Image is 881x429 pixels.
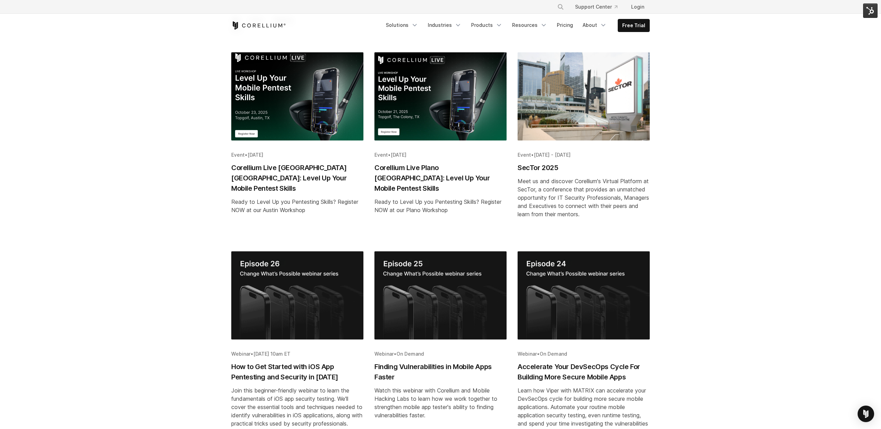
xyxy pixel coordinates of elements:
span: Webinar [374,351,394,357]
a: Login [626,1,650,13]
div: Join this beginner-friendly webinar to learn the fundamentals of iOS app security testing. We'll ... [231,386,363,428]
img: How to Get Started with iOS App Pentesting and Security in 2025 [231,251,363,339]
a: Solutions [382,19,422,31]
div: Open Intercom Messenger [858,406,874,422]
img: Corellium Live Plano TX: Level Up Your Mobile Pentest Skills [374,52,507,140]
a: Resources [508,19,551,31]
a: Pricing [553,19,577,31]
div: Watch this webinar with Corellium and Mobile Hacking Labs to learn how we work together to streng... [374,386,507,419]
span: Event [518,152,531,158]
h2: Corellium Live Plano [GEOGRAPHIC_DATA]: Level Up Your Mobile Pentest Skills [374,163,507,193]
a: Free Trial [618,19,649,32]
span: Event [231,152,245,158]
h2: Corellium Live [GEOGRAPHIC_DATA] [GEOGRAPHIC_DATA]: Level Up Your Mobile Pentest Skills [231,163,363,193]
button: Search [554,1,567,13]
a: Blog post summary: SecTor 2025 [518,52,650,240]
div: • [518,350,650,357]
a: Support Center [570,1,623,13]
img: Accelerate Your DevSecOps Cycle For Building More Secure Mobile Apps [518,251,650,339]
div: • [374,151,507,158]
div: Meet us and discover Corellium's Virtual Platform at SecTor, a conference that provides an unmatc... [518,177,650,218]
span: Webinar [518,351,537,357]
h2: How to Get Started with iOS App Pentesting and Security in [DATE] [231,362,363,382]
div: Navigation Menu [549,1,650,13]
span: On Demand [540,351,567,357]
h2: Finding Vulnerabilities in Mobile Apps Faster [374,362,507,382]
a: Industries [424,19,466,31]
span: Event [374,152,388,158]
div: • [231,350,363,357]
a: Blog post summary: Corellium Live Plano TX: Level Up Your Mobile Pentest Skills [374,52,507,240]
a: Products [467,19,507,31]
a: About [579,19,611,31]
span: Webinar [231,351,251,357]
span: On Demand [396,351,424,357]
div: • [231,151,363,158]
img: Corellium Live Austin TX: Level Up Your Mobile Pentest Skills [231,52,363,140]
div: Ready to Level Up you Pentesting Skills? Register NOW at our Plano Workshop [374,198,507,214]
h2: SecTor 2025 [518,163,650,173]
div: Navigation Menu [382,19,650,32]
span: [DATE] 10am ET [253,351,290,357]
img: SecTor 2025 [518,52,650,140]
a: Corellium Home [231,21,286,30]
div: • [518,151,650,158]
span: [DATE] [247,152,263,158]
span: [DATE] - [DATE] [534,152,571,158]
span: [DATE] [391,152,406,158]
div: Ready to Level Up you Pentesting Skills? Register NOW at our Austin Workshop [231,198,363,214]
a: Blog post summary: Corellium Live Austin TX: Level Up Your Mobile Pentest Skills [231,52,363,240]
div: • [374,350,507,357]
img: HubSpot Tools Menu Toggle [863,3,878,18]
h2: Accelerate Your DevSecOps Cycle For Building More Secure Mobile Apps [518,362,650,382]
img: Finding Vulnerabilities in Mobile Apps Faster [374,251,507,339]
